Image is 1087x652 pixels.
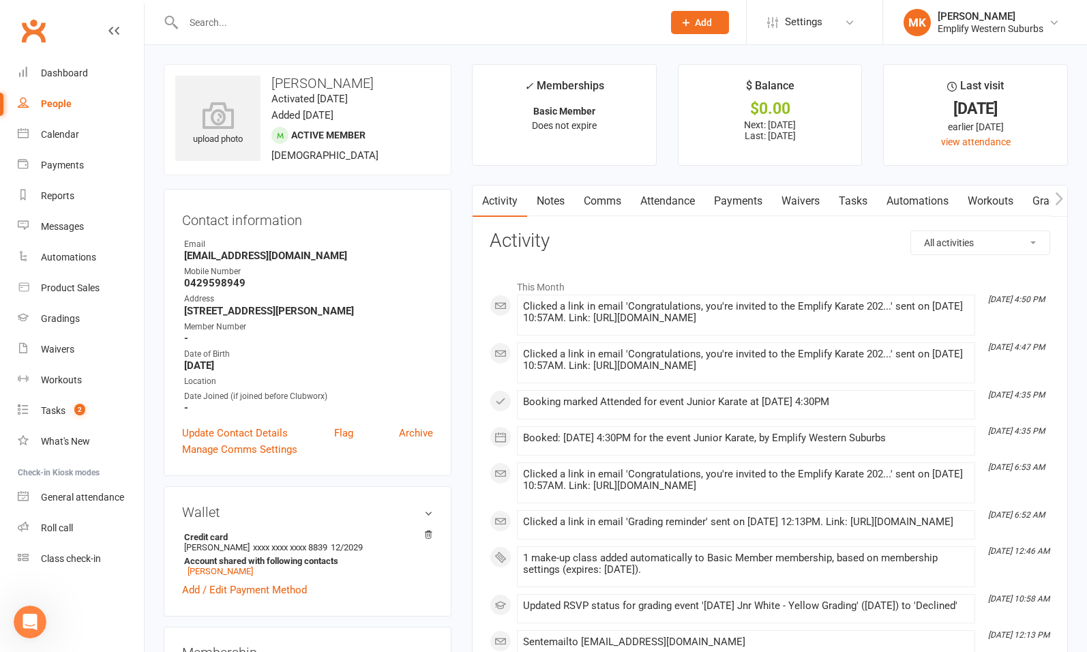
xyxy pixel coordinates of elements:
div: Payments [41,160,84,171]
strong: [DATE] [184,359,433,372]
input: Search... [179,13,653,32]
button: Home [213,5,239,31]
a: Calendar [18,119,144,150]
h3: Contact information [182,207,433,228]
strong: Credit card [184,532,426,542]
a: Comms [574,186,631,217]
div: Tasks [41,405,65,416]
div: [PERSON_NAME] • [DATE] [22,308,129,316]
div: Automations [41,252,96,263]
div: Roll call [41,522,73,533]
i: [DATE] 10:58 AM [988,594,1049,604]
div: Messages [41,221,84,232]
a: Automations [18,242,144,273]
a: People [18,89,144,119]
i: [DATE] 4:35 PM [988,426,1045,436]
p: Active 2h ago [66,17,127,31]
button: Upload attachment [65,447,76,458]
div: Dashboard [41,68,88,78]
div: earlier [DATE] [896,119,1055,134]
div: upload photo [175,102,260,147]
div: Last visit [947,77,1004,102]
div: Emplify Western Suburbs [938,23,1043,35]
a: [PERSON_NAME] [188,566,253,576]
button: 1 [36,224,68,250]
div: Member Number [184,321,433,334]
button: Start recording [87,447,98,458]
div: How satisfied are you with your Clubworx customer support?< Not at all satisfied12345Completely s... [11,125,224,304]
span: 2 [74,404,85,415]
a: What's New [18,426,144,457]
iframe: Intercom live chat [14,606,46,638]
li: [PERSON_NAME] [182,530,433,578]
div: Address [184,293,433,306]
p: Next: [DATE] Last: [DATE] [691,119,850,141]
div: MK [904,9,931,36]
span: Active member [291,130,366,140]
span: [DEMOGRAPHIC_DATA] [271,149,378,162]
a: Reports [18,181,144,211]
a: General attendance kiosk mode [18,482,144,513]
li: This Month [490,273,1050,295]
strong: [EMAIL_ADDRESS][DOMAIN_NAME] [184,250,433,262]
div: Waivers [41,344,74,355]
div: [PERSON_NAME] [938,10,1043,23]
div: 1 make-up class added automatically to Basic Member membership, based on membership settings (exp... [523,552,969,576]
div: People [41,98,72,109]
a: Activity [473,186,527,217]
button: 5 [166,224,198,250]
strong: Account shared with following contacts [184,556,426,566]
button: 2 [68,224,100,250]
h3: [PERSON_NAME] [175,76,440,91]
span: 5 [168,230,196,244]
div: Clicked a link in email 'Congratulations, you're invited to the Emplify Karate 202...' sent on [D... [523,301,969,324]
div: Product Sales [41,282,100,293]
i: [DATE] 4:50 PM [988,295,1045,304]
span: 12/2029 [331,542,363,552]
i: [DATE] 4:47 PM [988,342,1045,352]
span: Settings [785,7,822,38]
div: Gradings [41,313,80,324]
a: Payments [704,186,772,217]
strong: - [184,402,433,414]
span: 3 [103,230,132,244]
div: Booking marked Attended for event Junior Karate at [DATE] 4:30PM [523,396,969,408]
textarea: Message… [12,418,261,441]
i: [DATE] 4:35 PM [988,390,1045,400]
a: Update Contact Details [182,425,288,441]
a: Tasks [829,186,877,217]
span: xxxx xxxx xxxx 8839 [253,542,327,552]
strong: 0429598949 [184,277,433,289]
button: Add [671,11,729,34]
div: Thanks, [22,79,213,93]
div: [DATE] [11,329,262,348]
div: Reports [41,190,74,201]
a: Clubworx [16,14,50,48]
h2: How satisfied are you with your Clubworx customer support? [36,145,198,188]
div: $0.00 [691,102,850,116]
a: Class kiosk mode [18,544,144,574]
a: InMoment [121,288,168,299]
a: Notes [527,186,574,217]
div: Matt says… [11,348,262,588]
span: 1 [38,230,67,244]
span: 2 [70,230,99,244]
strong: Basic Member [533,106,595,117]
div: Date Joined (if joined before Clubworx) [184,390,433,403]
a: Workouts [958,186,1023,217]
span: Add [695,17,712,28]
span: Does not expire [532,120,597,131]
a: Waivers [772,186,829,217]
div: Workouts [41,374,82,385]
div: [PERSON_NAME] [22,93,213,106]
h1: Jia [66,7,79,17]
span: 4 [135,230,164,244]
i: [DATE] 6:52 AM [988,510,1045,520]
a: Messages [18,211,144,242]
div: Clicked a link in email 'Congratulations, you're invited to the Emplify Karate 202...' sent on [D... [523,349,969,372]
i: [DATE] 6:53 AM [988,462,1045,472]
div: Clicked a link in email 'Grading reminder' sent on [DATE] 12:13PM. Link: [URL][DOMAIN_NAME] [523,516,969,528]
strong: - [184,332,433,344]
a: Tasks 2 [18,396,144,426]
i: [DATE] 12:46 AM [988,546,1049,556]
